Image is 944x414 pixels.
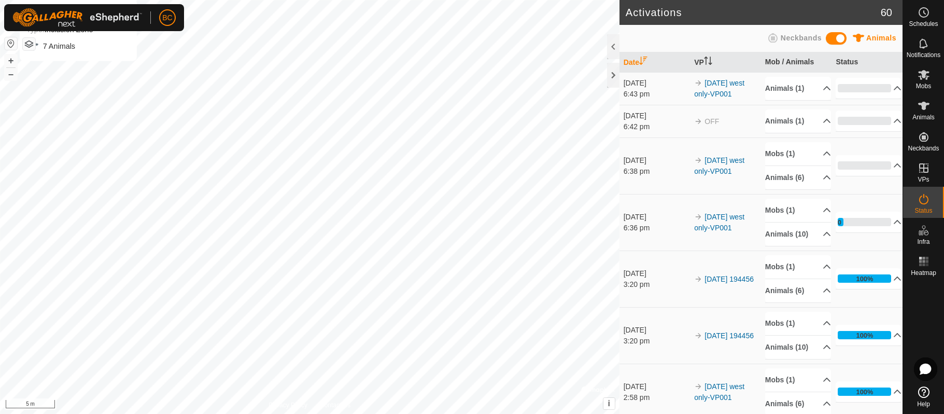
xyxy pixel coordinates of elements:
[705,332,754,340] a: [DATE] 194456
[916,83,931,89] span: Mobs
[624,223,689,233] div: 6:36 pm
[269,401,307,410] a: Privacy Policy
[26,25,45,34] label: Type:
[881,5,892,20] span: 60
[5,68,17,80] button: –
[765,336,831,359] p-accordion-header: Animals (10)
[911,270,936,276] span: Heatmap
[836,325,901,346] p-accordion-header: 100%
[694,117,702,126] img: arrow
[838,388,891,396] div: 100%
[694,156,744,175] a: [DATE] west only-VP001
[624,325,689,336] div: [DATE]
[320,401,350,410] a: Contact Us
[5,54,17,67] button: +
[694,275,702,283] img: arrow
[912,114,935,120] span: Animals
[624,166,689,177] div: 6:38 pm
[838,161,891,170] div: 0%
[856,330,873,340] div: 100%
[765,199,831,222] p-accordion-header: Mobs (1)
[836,268,901,289] p-accordion-header: 100%
[838,208,843,238] div: 10%
[838,84,891,92] div: 0%
[908,145,939,151] span: Neckbands
[781,34,822,42] span: Neckbands
[624,268,689,279] div: [DATE]
[765,223,831,246] p-accordion-header: Animals (10)
[838,331,891,339] div: 100%
[914,208,932,214] span: Status
[694,213,702,221] img: arrow
[619,52,691,73] th: Date
[907,52,940,58] span: Notifications
[705,117,719,126] span: OFF
[26,23,129,36] div: Inclusion Zone
[856,387,873,397] div: 100%
[12,8,142,27] img: Gallagher Logo
[836,155,901,176] p-accordion-header: 0%
[765,255,831,279] p-accordion-header: Mobs (1)
[603,398,615,409] button: i
[624,336,689,347] div: 3:20 pm
[624,381,689,392] div: [DATE]
[836,381,901,402] p-accordion-header: 100%
[765,166,831,189] p-accordion-header: Animals (6)
[917,239,929,245] span: Infra
[694,382,702,391] img: arrow
[694,332,702,340] img: arrow
[705,275,754,283] a: [DATE] 194456
[690,52,761,73] th: VP
[694,79,702,87] img: arrow
[838,218,891,226] div: 10%
[918,176,929,183] span: VPs
[765,368,831,392] p-accordion-header: Mobs (1)
[765,77,831,100] p-accordion-header: Animals (1)
[836,78,901,99] p-accordion-header: 0%
[765,109,831,133] p-accordion-header: Animals (1)
[626,6,881,19] h2: Activations
[624,121,689,132] div: 6:42 pm
[694,213,744,232] a: [DATE] west only-VP001
[832,52,903,73] th: Status
[624,89,689,100] div: 6:43 pm
[624,111,689,121] div: [DATE]
[23,38,35,50] button: Map Layers
[856,274,873,284] div: 100%
[162,12,172,23] span: BC
[838,274,891,283] div: 100%
[903,382,944,411] a: Help
[694,382,744,402] a: [DATE] west only-VP001
[608,399,610,408] span: i
[639,58,647,66] p-sorticon: Activate to sort
[765,142,831,165] p-accordion-header: Mobs (1)
[765,279,831,302] p-accordion-header: Animals (6)
[761,52,832,73] th: Mob / Animals
[836,111,901,131] p-accordion-header: 0%
[26,40,129,52] div: 7 Animals
[624,78,689,89] div: [DATE]
[838,117,891,125] div: 0%
[694,156,702,164] img: arrow
[765,312,831,335] p-accordion-header: Mobs (1)
[624,212,689,223] div: [DATE]
[836,212,901,232] p-accordion-header: 10%
[5,37,17,50] button: Reset Map
[909,21,938,27] span: Schedules
[917,401,930,407] span: Help
[624,392,689,403] div: 2:58 pm
[624,155,689,166] div: [DATE]
[694,79,744,98] a: [DATE] west only-VP001
[866,34,896,42] span: Animals
[704,58,712,66] p-sorticon: Activate to sort
[624,279,689,290] div: 3:20 pm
